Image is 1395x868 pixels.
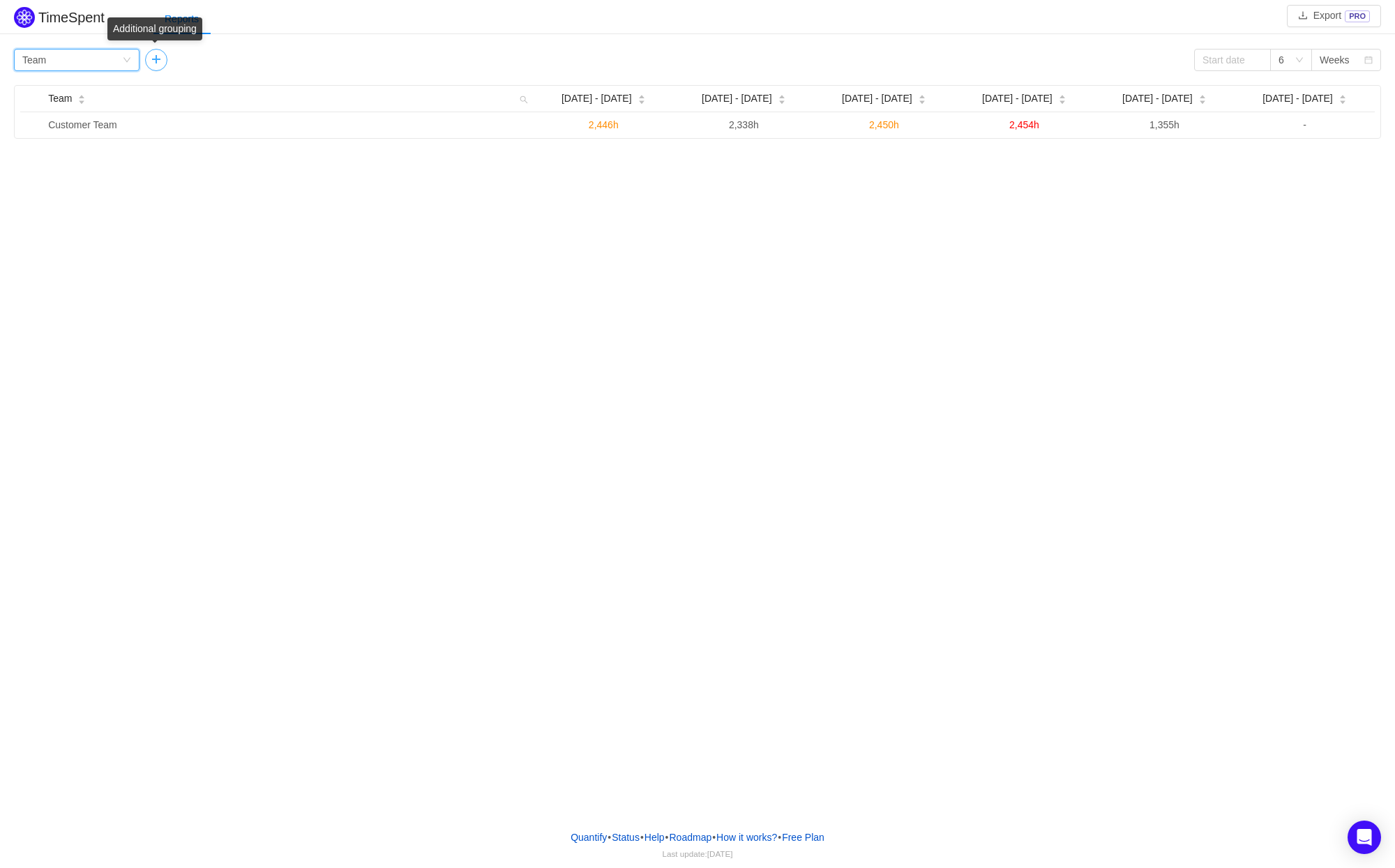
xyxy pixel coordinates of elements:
span: • [665,832,669,843]
div: Sort [1058,93,1066,102]
span: Last update: [663,849,733,858]
i: icon: caret-down [778,98,785,102]
span: [DATE] - [DATE] [842,91,912,106]
i: icon: search [514,86,534,112]
a: Quantify [570,827,608,848]
button: icon: downloadExportPRO [1287,5,1381,27]
i: icon: caret-up [1198,93,1206,98]
span: 2,454h [1009,119,1039,130]
div: Sort [1198,93,1207,102]
button: How it works? [716,827,778,848]
i: icon: caret-down [1058,98,1066,102]
input: Start date [1194,49,1271,71]
i: icon: caret-down [1339,98,1346,102]
button: Free Plan [781,827,825,848]
i: icon: caret-up [638,93,645,98]
i: icon: down [1295,56,1304,66]
span: [DATE] - [DATE] [1262,91,1333,106]
div: Sort [1339,93,1347,102]
div: Team [22,50,46,70]
div: Reports [153,3,210,35]
i: icon: down [123,56,131,66]
i: icon: caret-down [918,98,926,102]
i: icon: calendar [1364,56,1373,66]
i: icon: caret-up [78,93,86,98]
span: [DATE] - [DATE] [1122,91,1193,106]
i: icon: caret-up [1058,93,1066,98]
span: [DATE] [707,849,733,858]
button: icon: plus [145,49,167,71]
span: Team [48,91,72,106]
span: • [778,832,781,843]
span: [DATE] - [DATE] [982,91,1053,106]
a: Roadmap [669,827,713,848]
h2: TimeSpent [38,10,105,25]
i: icon: caret-down [638,98,645,102]
div: 6 [1279,50,1284,70]
span: • [640,832,644,843]
div: Additional grouping [107,17,202,40]
span: 2,446h [589,119,619,130]
span: - [1303,119,1306,130]
div: Sort [778,93,786,102]
span: 2,338h [729,119,759,130]
span: [DATE] - [DATE] [702,91,772,106]
i: icon: caret-down [1198,98,1206,102]
div: Sort [638,93,646,102]
a: Help [644,827,665,848]
span: 1,355h [1149,119,1179,130]
td: Customer Team [43,112,534,138]
i: icon: caret-down [78,98,86,102]
div: Open Intercom Messenger [1348,821,1381,854]
span: [DATE] - [DATE] [561,91,632,106]
i: icon: caret-up [918,93,926,98]
img: Quantify logo [14,7,35,28]
div: Sort [77,93,86,102]
div: Weeks [1320,50,1350,70]
i: icon: caret-up [1339,93,1346,98]
a: Status [611,827,640,848]
i: icon: caret-up [778,93,785,98]
span: • [712,832,716,843]
span: 2,450h [869,119,899,130]
span: • [608,832,611,843]
div: Sort [918,93,926,102]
